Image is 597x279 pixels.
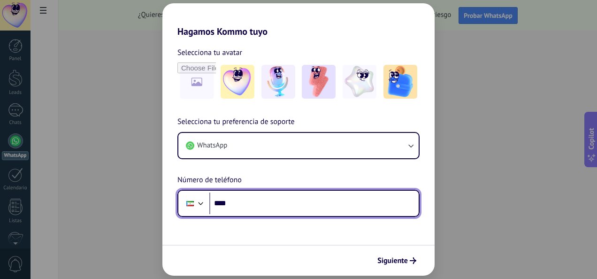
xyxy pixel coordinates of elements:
button: WhatsApp [178,133,419,158]
img: -2.jpeg [261,65,295,99]
span: Selecciona tu preferencia de soporte [177,116,295,128]
img: -1.jpeg [221,65,254,99]
div: Equatorial Guinea: + 240 [181,194,199,213]
h2: Hagamos Kommo tuyo [162,3,435,37]
span: WhatsApp [197,141,227,150]
button: Siguiente [373,253,421,269]
img: -5.jpeg [383,65,417,99]
span: Número de teléfono [177,174,242,186]
img: -3.jpeg [302,65,336,99]
span: Siguiente [377,257,408,264]
span: Selecciona tu avatar [177,46,242,59]
img: -4.jpeg [343,65,376,99]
